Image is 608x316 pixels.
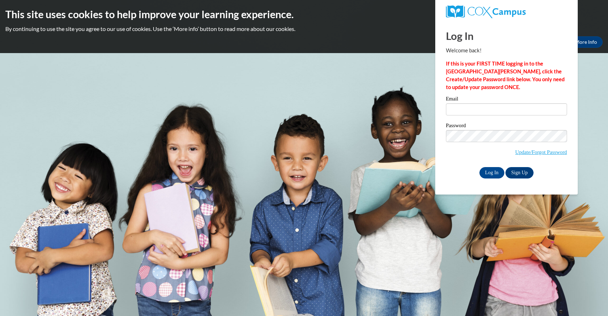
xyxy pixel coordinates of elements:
[446,61,565,90] strong: If this is your FIRST TIME logging in to the [GEOGRAPHIC_DATA][PERSON_NAME], click the Create/Upd...
[446,96,567,103] label: Email
[515,149,567,155] a: Update/Forgot Password
[446,5,526,18] img: COX Campus
[446,5,567,18] a: COX Campus
[446,123,567,130] label: Password
[5,7,603,21] h2: This site uses cookies to help improve your learning experience.
[5,25,603,33] p: By continuing to use the site you agree to our use of cookies. Use the ‘More info’ button to read...
[479,167,504,178] input: Log In
[569,36,603,48] a: More Info
[505,167,533,178] a: Sign Up
[446,29,567,43] h1: Log In
[446,47,567,55] p: Welcome back!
